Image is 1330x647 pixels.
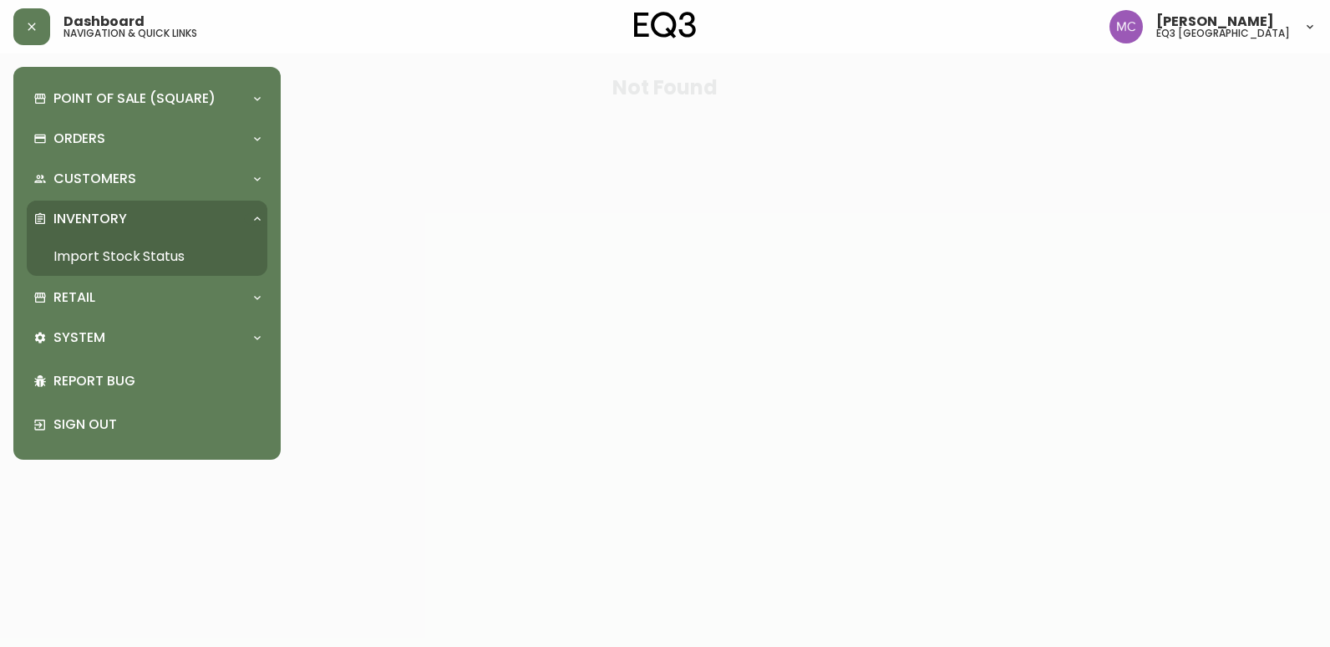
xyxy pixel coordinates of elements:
[53,130,105,148] p: Orders
[1156,15,1274,28] span: [PERSON_NAME]
[27,319,267,356] div: System
[1109,10,1143,43] img: 6dbdb61c5655a9a555815750a11666cc
[63,15,145,28] span: Dashboard
[53,210,127,228] p: Inventory
[53,372,261,390] p: Report Bug
[27,80,267,117] div: Point of Sale (Square)
[27,160,267,197] div: Customers
[63,28,197,38] h5: navigation & quick links
[27,279,267,316] div: Retail
[634,12,696,38] img: logo
[27,403,267,446] div: Sign Out
[53,288,95,307] p: Retail
[1156,28,1290,38] h5: eq3 [GEOGRAPHIC_DATA]
[27,201,267,237] div: Inventory
[53,170,136,188] p: Customers
[27,120,267,157] div: Orders
[27,359,267,403] div: Report Bug
[27,237,267,276] a: Import Stock Status
[53,89,216,108] p: Point of Sale (Square)
[53,329,105,347] p: System
[53,415,261,434] p: Sign Out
